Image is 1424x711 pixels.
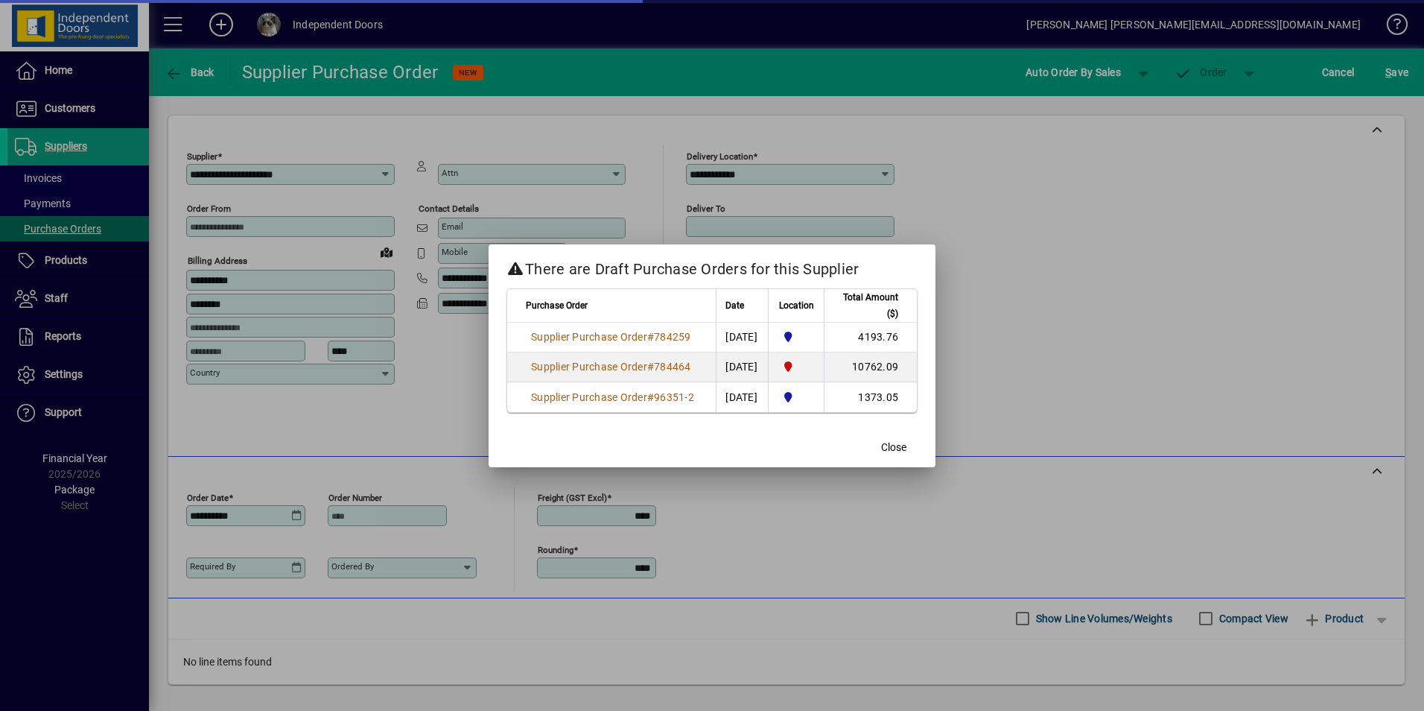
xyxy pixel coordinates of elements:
td: 1373.05 [824,382,917,412]
button: Close [870,434,918,461]
span: Supplier Purchase Order [531,361,647,373]
span: Supplier Purchase Order [531,391,647,403]
span: 784259 [654,331,691,343]
span: 784464 [654,361,691,373]
td: 4193.76 [824,323,917,353]
span: Cromwell Central Otago [778,389,815,405]
td: [DATE] [716,382,768,412]
td: [DATE] [716,353,768,382]
span: Supplier Purchase Order [531,331,647,343]
h2: There are Draft Purchase Orders for this Supplier [489,244,935,288]
span: # [647,331,654,343]
span: Date [725,297,744,314]
span: Cromwell Central Otago [778,329,815,345]
span: Close [881,440,906,455]
td: 10762.09 [824,353,917,382]
span: Christchurch [778,358,815,375]
span: Purchase Order [526,297,588,314]
span: Total Amount ($) [833,289,898,322]
span: Location [779,297,814,314]
span: 96351-2 [654,391,694,403]
a: Supplier Purchase Order#784464 [526,358,696,375]
td: [DATE] [716,323,768,353]
a: Supplier Purchase Order#96351-2 [526,389,699,405]
span: # [647,391,654,403]
span: # [647,361,654,373]
a: Supplier Purchase Order#784259 [526,329,696,345]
